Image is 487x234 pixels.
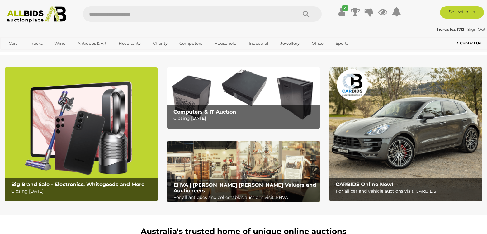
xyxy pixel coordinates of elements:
[173,115,317,122] p: Closing [DATE]
[149,38,172,49] a: Charity
[5,67,158,201] img: Big Brand Sale - Electronics, Whitegoods and More
[210,38,241,49] a: Household
[336,181,393,187] b: CARBIDS Online Now!
[332,38,352,49] a: Sports
[437,27,464,32] strong: herculez 17
[291,6,322,22] button: Search
[73,38,111,49] a: Antiques & Art
[167,67,320,129] img: Computers & IT Auction
[329,67,482,201] a: CARBIDS Online Now! CARBIDS Online Now! For all car and vehicle auctions visit: CARBIDS!
[167,141,320,202] img: EHVA | Evans Hastings Valuers and Auctioneers
[457,41,481,45] b: Contact Us
[5,38,21,49] a: Cars
[308,38,328,49] a: Office
[437,27,465,32] a: herculez 17
[336,187,479,195] p: For all car and vehicle auctions visit: CARBIDS!
[467,27,485,32] a: Sign Out
[167,141,320,202] a: EHVA | Evans Hastings Valuers and Auctioneers EHVA | [PERSON_NAME] [PERSON_NAME] Valuers and Auct...
[457,40,482,47] a: Contact Us
[329,67,482,201] img: CARBIDS Online Now!
[50,38,69,49] a: Wine
[175,38,206,49] a: Computers
[276,38,304,49] a: Jewellery
[173,182,316,194] b: EHVA | [PERSON_NAME] [PERSON_NAME] Valuers and Auctioneers
[440,6,484,19] a: Sell with us
[115,38,145,49] a: Hospitality
[342,5,348,11] i: ✔
[173,109,236,115] b: Computers & IT Auction
[11,187,154,195] p: Closing [DATE]
[167,67,320,129] a: Computers & IT Auction Computers & IT Auction Closing [DATE]
[4,6,70,23] img: Allbids.com.au
[337,6,346,17] a: ✔
[173,194,317,201] p: For all antiques and collectables auctions visit: EHVA
[5,67,158,201] a: Big Brand Sale - Electronics, Whitegoods and More Big Brand Sale - Electronics, Whitegoods and Mo...
[5,49,57,59] a: [GEOGRAPHIC_DATA]
[26,38,47,49] a: Trucks
[11,181,144,187] b: Big Brand Sale - Electronics, Whitegoods and More
[465,27,466,32] span: |
[245,38,272,49] a: Industrial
